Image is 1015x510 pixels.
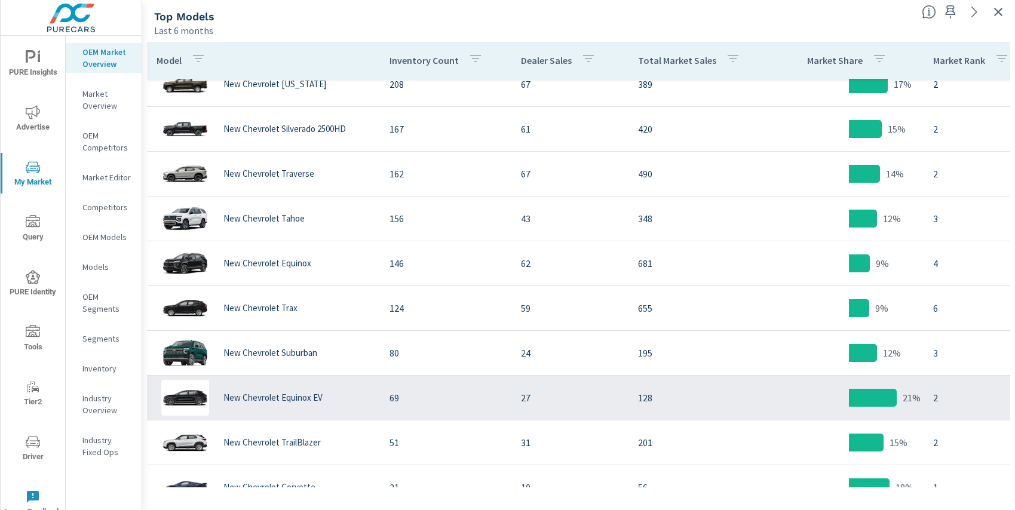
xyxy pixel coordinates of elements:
h5: Top Models [154,10,214,23]
span: Save this to your personalized report [941,2,960,21]
p: 195 [638,346,765,360]
p: 21% [903,391,921,405]
div: Market Editor [66,168,142,186]
p: 56 [638,480,765,494]
p: New Chevrolet Traverse [223,168,314,179]
p: 31 [521,435,619,450]
div: Inventory [66,360,142,377]
p: 201 [638,435,765,450]
p: Inventory Count [390,54,459,66]
p: 59 [521,301,619,315]
p: 62 [521,256,619,271]
p: 124 [390,301,502,315]
div: OEM Segments [66,288,142,318]
div: Industry Overview [66,389,142,419]
p: 43 [521,211,619,226]
button: Exit Fullscreen [989,2,1008,21]
p: 61 [521,122,619,136]
p: New Chevrolet [US_STATE] [223,79,326,90]
p: New Chevrolet Trax [223,303,298,314]
span: Tools [4,325,62,354]
p: OEM Market Overview [82,46,132,70]
p: 27 [521,391,619,405]
p: OEM Models [82,231,132,243]
img: glamour [161,425,209,460]
p: Last 6 months [154,23,213,38]
p: 14% [886,167,904,181]
p: Dealer Sales [521,54,572,66]
span: Driver [4,435,62,464]
img: glamour [161,469,209,505]
p: Model [157,54,182,66]
img: glamour [161,66,209,102]
div: OEM Competitors [66,127,142,156]
p: Inventory [82,362,132,374]
p: Market Editor [82,171,132,183]
p: Market Overview [82,88,132,112]
div: Market Overview [66,85,142,115]
p: 21 [390,480,502,494]
p: 420 [638,122,765,136]
p: 12% [883,211,901,226]
p: 69 [390,391,502,405]
p: 162 [390,167,502,181]
p: New Chevrolet Tahoe [223,213,305,224]
p: 51 [390,435,502,450]
img: glamour [161,380,209,416]
p: 12% [883,346,901,360]
p: New Chevrolet Corvette [223,482,315,493]
p: 146 [390,256,502,271]
p: 24 [521,346,619,360]
span: PURE Insights [4,50,62,79]
p: New Chevrolet Suburban [223,348,317,358]
p: Total Market Sales [638,54,716,66]
p: 18% [896,480,913,494]
span: My Market [4,160,62,189]
p: Industry Overview [82,392,132,416]
p: New Chevrolet Equinox EV [223,392,323,403]
p: Market Rank [933,54,985,66]
p: New Chevrolet TrailBlazer [223,437,321,448]
a: See more details in report [965,2,984,21]
p: 67 [521,167,619,181]
div: OEM Market Overview [66,43,142,73]
p: 208 [390,77,502,91]
img: glamour [161,156,209,192]
p: 80 [390,346,502,360]
p: New Chevrolet Equinox [223,258,311,269]
p: Competitors [82,201,132,213]
p: 490 [638,167,765,181]
img: glamour [161,111,209,147]
p: 9% [876,256,889,271]
p: 681 [638,256,765,271]
img: glamour [161,290,209,326]
div: Competitors [66,198,142,216]
p: 156 [390,211,502,226]
p: Industry Fixed Ops [82,434,132,458]
p: New Chevrolet Silverado 2500HD [223,124,346,134]
div: Models [66,258,142,276]
span: PURE Identity [4,270,62,299]
p: 67 [521,77,619,91]
img: glamour [161,201,209,236]
img: glamour [161,245,209,281]
p: 167 [390,122,502,136]
span: Tier2 [4,380,62,409]
p: 10 [521,480,619,494]
p: 128 [638,391,765,405]
p: 348 [638,211,765,226]
span: Query [4,215,62,244]
p: 389 [638,77,765,91]
p: 15% [888,122,906,136]
span: Advertise [4,105,62,134]
p: OEM Competitors [82,130,132,153]
div: OEM Models [66,228,142,246]
p: 655 [638,301,765,315]
p: 15% [890,435,907,450]
p: Models [82,261,132,273]
p: 17% [894,77,912,91]
p: 9% [875,301,888,315]
img: glamour [161,335,209,371]
p: OEM Segments [82,291,132,315]
div: Segments [66,330,142,348]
